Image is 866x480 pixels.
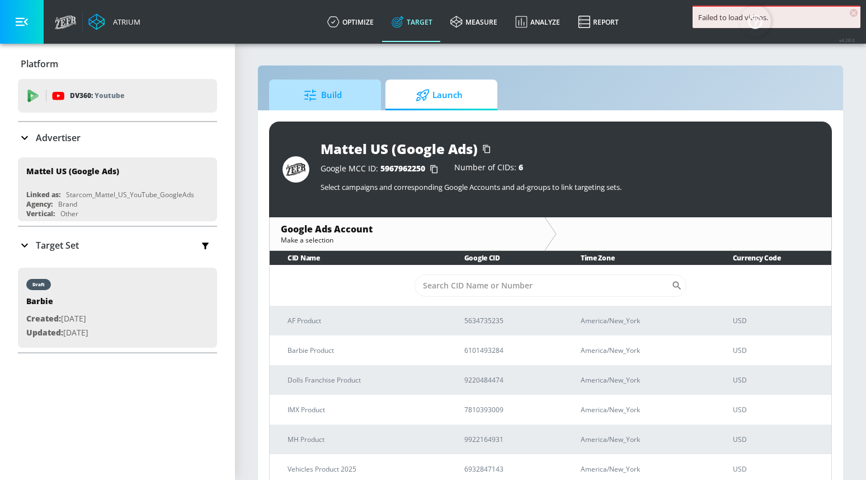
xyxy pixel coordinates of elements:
span: v 4.28.0 [839,37,855,43]
div: DV360: Youtube [18,79,217,113]
div: Mattel US (Google Ads) [321,139,478,158]
p: Vehicles Product 2025 [288,463,437,475]
p: USD [733,344,822,356]
button: Open Resource Center [740,6,771,37]
span: Created: [26,313,61,324]
div: Atrium [109,17,140,27]
p: MH Product [288,434,437,445]
div: Mattel US (Google Ads)Linked as:Starcom_Mattel_US_YouTube_GoogleAdsAgency:BrandVertical:Other [18,157,217,221]
div: Other [60,209,78,218]
p: [DATE] [26,312,88,326]
p: IMX Product [288,404,437,416]
p: USD [733,463,822,475]
p: America/New_York [581,315,706,327]
span: Build [280,82,365,109]
p: Target Set [36,239,79,251]
p: 9922164931 [464,434,554,445]
p: USD [733,315,822,327]
span: 5967962250 [380,163,425,174]
div: Advertiser [18,122,217,153]
p: USD [733,404,822,416]
p: 9220484474 [464,374,554,386]
p: 6101493284 [464,344,554,356]
div: Barbie [26,296,88,312]
p: Dolls Franchise Product [288,374,437,386]
p: America/New_York [581,344,706,356]
div: Target Set [18,227,217,264]
div: draftBarbieCreated:[DATE]Updated:[DATE] [18,268,217,348]
div: Number of CIDs: [454,164,523,175]
p: [DATE] [26,326,88,340]
p: 7810393009 [464,404,554,416]
th: Currency Code [715,251,831,265]
p: America/New_York [581,434,706,445]
p: AF Product [288,315,437,327]
p: DV360: [70,90,124,102]
p: Platform [21,58,58,70]
p: America/New_York [581,463,706,475]
th: Time Zone [563,251,715,265]
div: Linked as: [26,190,60,199]
p: America/New_York [581,374,706,386]
a: optimize [318,2,383,42]
a: measure [441,2,506,42]
div: draft [32,282,45,287]
p: USD [733,434,822,445]
div: Vertical: [26,209,55,218]
p: Select campaigns and corresponding Google Accounts and ad-groups to link targeting sets. [321,182,818,192]
p: 5634735235 [464,315,554,327]
p: America/New_York [581,404,706,416]
span: Updated: [26,327,63,338]
div: Agency: [26,199,53,209]
th: CID Name [270,251,446,265]
span: 6 [519,162,523,173]
p: Barbie Product [288,344,437,356]
input: Search CID Name or Number [415,274,671,297]
div: Google MCC ID: [321,164,443,175]
span: Launch [397,82,482,109]
div: Google Ads AccountMake a selection [270,217,544,250]
a: Atrium [88,13,140,30]
div: Brand [58,199,77,209]
p: Advertiser [36,132,81,144]
p: USD [733,374,822,386]
th: Google CID [446,251,563,265]
div: Make a selection [281,235,533,245]
div: Search CID Name or Number [415,274,686,297]
a: Report [569,2,628,42]
div: Mattel US (Google Ads) [26,166,119,176]
div: Platform [18,48,217,80]
a: Analyze [506,2,569,42]
p: Youtube [95,90,124,101]
span: × [850,9,858,17]
a: Target [383,2,441,42]
div: Starcom_Mattel_US_YouTube_GoogleAds [66,190,194,199]
p: 6932847143 [464,463,554,475]
div: Google Ads Account [281,223,533,235]
div: Failed to load videos. [698,12,855,22]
